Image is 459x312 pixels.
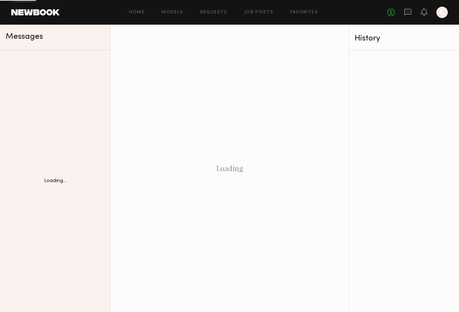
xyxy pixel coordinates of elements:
a: K [436,7,448,18]
a: Favorites [290,10,318,15]
span: Messages [6,33,43,41]
div: Loading [110,25,349,312]
a: Requests [200,10,227,15]
div: History [355,35,453,43]
div: Loading... [44,179,66,183]
a: Home [129,10,145,15]
a: Models [161,10,183,15]
a: Job Posts [244,10,274,15]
